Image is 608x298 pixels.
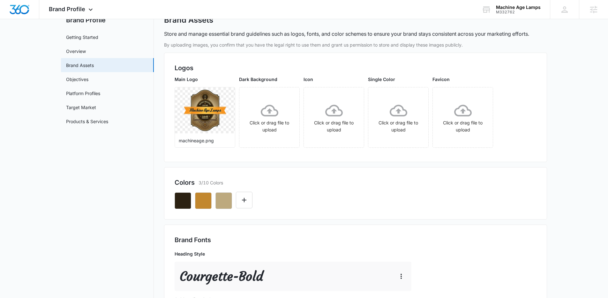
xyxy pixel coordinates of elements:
[304,87,364,147] span: Click or drag file to upload
[239,76,300,83] p: Dark Background
[180,267,263,286] p: Courgette - Bold
[164,41,547,48] p: By uploading images, you confirm that you have the legal right to use them and grant us permissio...
[239,87,299,147] span: Click or drag file to upload
[433,87,493,147] span: Click or drag file to upload
[432,76,493,83] p: Favicon
[496,10,541,14] div: account id
[66,118,108,125] a: Products & Services
[199,179,223,186] p: 3/10 Colors
[66,34,98,41] a: Getting Started
[175,250,411,257] p: Heading Style
[49,6,85,12] span: Brand Profile
[61,15,154,25] h2: Brand Profile
[164,15,213,25] h1: Brand Assets
[304,76,364,83] p: Icon
[175,178,195,187] h2: Colors
[175,63,537,73] h2: Logos
[496,5,541,10] div: account name
[183,88,228,132] img: User uploaded logo
[66,90,100,97] a: Platform Profiles
[66,48,86,55] a: Overview
[66,62,94,69] a: Brand Assets
[66,76,88,83] a: Objectives
[175,235,537,245] h2: Brand Fonts
[66,104,96,111] a: Target Market
[368,87,428,147] span: Click or drag file to upload
[304,102,364,133] div: Click or drag file to upload
[368,76,429,83] p: Single Color
[368,102,428,133] div: Click or drag file to upload
[239,102,299,133] div: Click or drag file to upload
[175,76,235,83] p: Main Logo
[179,137,231,144] p: machineage.png
[236,192,252,208] button: Edit Color
[433,102,493,133] div: Click or drag file to upload
[164,30,529,38] p: Store and manage essential brand guidelines such as logos, fonts, and color schemes to ensure you...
